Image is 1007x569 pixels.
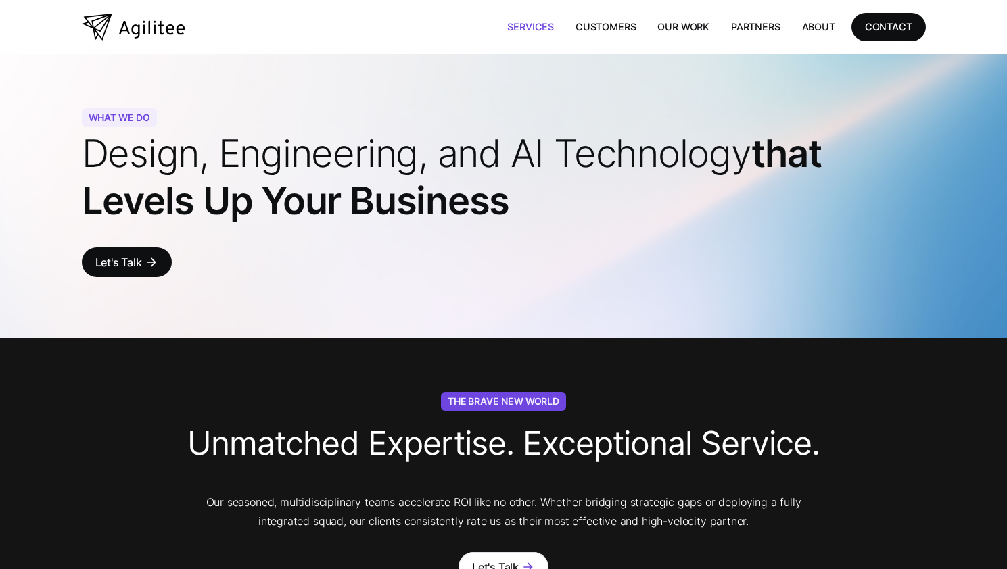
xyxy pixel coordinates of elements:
[82,14,185,41] a: home
[82,108,157,127] div: WHAT WE DO
[496,13,565,41] a: Services
[851,13,926,41] a: CONTACT
[82,130,926,224] h1: that Levels Up Your Business
[720,13,791,41] a: Partners
[187,493,820,530] p: Our seasoned, multidisciplinary teams accelerate ROI like no other. Whether bridging strategic ga...
[82,130,751,176] span: Design, Engineering, and AI Technology
[647,13,720,41] a: Our Work
[791,13,846,41] a: About
[441,392,566,411] div: The Brave New World
[145,255,158,269] div: arrow_forward
[187,414,820,479] h3: Unmatched Expertise. Exceptional Service.
[865,18,912,35] div: CONTACT
[95,253,142,272] div: Let's Talk
[565,13,647,41] a: Customers
[82,247,172,277] a: Let's Talkarrow_forward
